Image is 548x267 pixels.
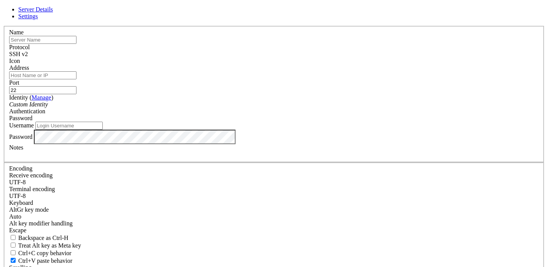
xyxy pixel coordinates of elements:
[9,101,539,108] div: Custom Identity
[35,122,103,130] input: Login Username
[9,257,72,264] label: Ctrl+V pastes if true, sends ^V to host if false. Ctrl+Shift+V sends ^V to host if true, pastes i...
[9,227,539,234] div: Escape
[9,227,26,233] span: Escape
[9,94,53,101] label: Identity
[9,144,23,151] label: Notes
[9,220,73,227] label: Controls how the Alt key is handled. Escape: Send an ESC prefix. 8-Bit: Add 128 to the typed char...
[32,94,51,101] a: Manage
[9,165,32,172] label: Encoding
[9,115,32,121] span: Password
[9,172,53,179] label: Set the expected encoding for data received from the host. If the encodings do not match, visual ...
[9,51,539,58] div: SSH v2
[18,257,72,264] span: Ctrl+V paste behavior
[9,79,19,86] label: Port
[9,250,72,256] label: Ctrl-C copies if true, send ^C to host if false. Ctrl-Shift-C sends ^C to host if true, copies if...
[9,36,76,44] input: Server Name
[11,235,16,240] input: Backspace as Ctrl-H
[9,193,539,199] div: UTF-8
[11,258,16,263] input: Ctrl+V paste behavior
[9,108,45,114] label: Authentication
[9,115,539,122] div: Password
[9,51,28,57] span: SSH v2
[9,179,26,185] span: UTF-8
[9,64,29,71] label: Address
[9,213,21,220] span: Auto
[9,58,20,64] label: Icon
[11,250,16,255] input: Ctrl+C copy behavior
[9,179,539,186] div: UTF-8
[9,44,30,50] label: Protocol
[11,243,16,248] input: Treat Alt key as Meta key
[9,193,26,199] span: UTF-8
[18,235,68,241] span: Backspace as Ctrl-H
[9,186,55,192] label: The default terminal encoding. ISO-2022 enables character map translations (like graphics maps). ...
[9,86,76,94] input: Port Number
[9,235,68,241] label: If true, the backspace should send BS ('\x08', aka ^H). Otherwise the backspace key should send '...
[18,242,81,249] span: Treat Alt key as Meta key
[9,213,539,220] div: Auto
[9,133,32,140] label: Password
[9,101,48,108] i: Custom Identity
[9,242,81,249] label: Whether the Alt key acts as a Meta key or as a distinct Alt key.
[30,94,53,101] span: ( )
[18,6,53,13] a: Server Details
[9,29,24,35] label: Name
[9,122,34,129] label: Username
[9,71,76,79] input: Host Name or IP
[18,250,72,256] span: Ctrl+C copy behavior
[9,199,33,206] label: Keyboard
[18,13,38,19] a: Settings
[9,206,49,213] label: Set the expected encoding for data received from the host. If the encodings do not match, visual ...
